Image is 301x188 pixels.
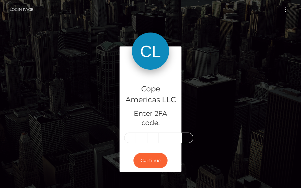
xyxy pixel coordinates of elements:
[10,3,33,16] a: Login Page
[132,33,169,70] img: Cope Americas LLC
[124,84,177,105] h4: Cope Americas LLC
[280,6,291,14] button: Toggle navigation
[133,153,168,168] button: Continue
[124,109,177,128] h5: Enter 2FA code:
